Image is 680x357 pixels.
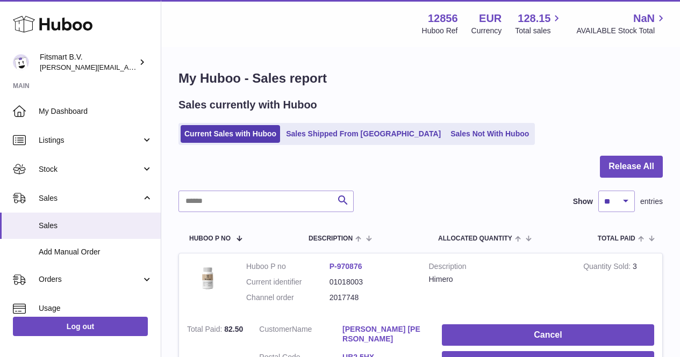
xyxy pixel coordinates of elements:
[13,317,148,336] a: Log out
[187,261,230,293] img: 128561711358723.png
[39,303,153,314] span: Usage
[330,262,362,271] a: P-970876
[39,221,153,231] span: Sales
[259,324,342,347] dt: Name
[39,135,141,145] span: Listings
[442,324,654,346] button: Cancel
[600,156,663,178] button: Release All
[330,293,413,303] dd: 2017748
[479,11,502,26] strong: EUR
[259,325,292,333] span: Customer
[39,193,141,203] span: Sales
[39,164,141,174] span: Stock
[518,11,550,26] span: 128.15
[573,196,593,207] label: Show
[39,106,153,116] span: My Dashboard
[471,26,502,36] div: Currency
[429,274,568,285] div: Himero
[187,325,224,336] strong: Total Paid
[429,261,568,274] strong: Description
[39,274,141,285] span: Orders
[583,262,633,273] strong: Quantity Sold
[515,26,563,36] span: Total sales
[189,235,231,242] span: Huboo P no
[576,26,667,36] span: AVAILABLE Stock Total
[422,26,458,36] div: Huboo Ref
[640,196,663,207] span: entries
[178,98,317,112] h2: Sales currently with Huboo
[246,277,330,287] dt: Current identifier
[342,324,426,345] a: [PERSON_NAME] [PERSON_NAME]
[181,125,280,143] a: Current Sales with Huboo
[515,11,563,36] a: 128.15 Total sales
[246,261,330,272] dt: Huboo P no
[40,63,216,71] span: [PERSON_NAME][EMAIL_ADDRESS][DOMAIN_NAME]
[447,125,533,143] a: Sales Not With Huboo
[576,11,667,36] a: NaN AVAILABLE Stock Total
[39,247,153,257] span: Add Manual Order
[224,325,243,333] span: 82.50
[428,11,458,26] strong: 12856
[282,125,445,143] a: Sales Shipped From [GEOGRAPHIC_DATA]
[13,54,29,70] img: jonathan@leaderoo.com
[178,70,663,87] h1: My Huboo - Sales report
[633,11,655,26] span: NaN
[40,52,137,72] div: Fitsmart B.V.
[309,235,353,242] span: Description
[246,293,330,303] dt: Channel order
[598,235,635,242] span: Total paid
[438,235,512,242] span: ALLOCATED Quantity
[575,253,662,316] td: 3
[330,277,413,287] dd: 01018003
